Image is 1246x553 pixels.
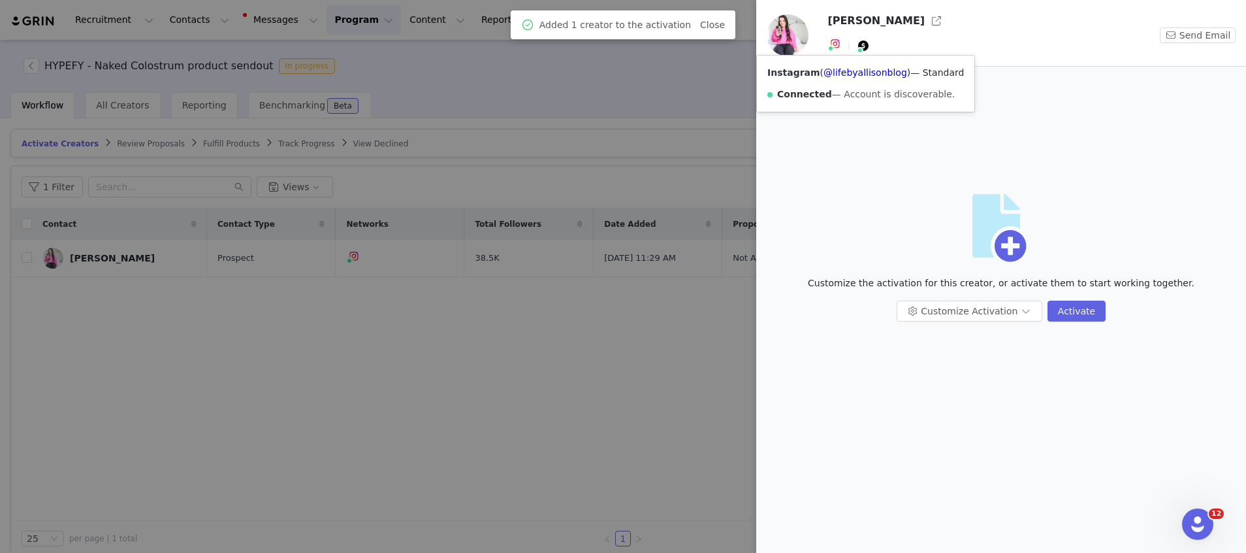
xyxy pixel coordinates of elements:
[1209,509,1224,519] span: 12
[897,301,1042,322] button: Customize Activation
[700,20,725,30] a: Close
[539,18,691,32] span: Added 1 creator to the activation
[1160,27,1236,43] button: Send Email
[1182,509,1213,540] iframe: Intercom live chat
[830,39,840,49] img: instagram.svg
[767,14,808,56] img: 81979801-f67a-4b7a-a2ff-e202c9d4e752--s.jpg
[1047,301,1106,322] button: Activate
[827,13,925,29] h3: [PERSON_NAME]
[808,276,1194,290] p: Customize the activation for this creator, or activate them to start working together.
